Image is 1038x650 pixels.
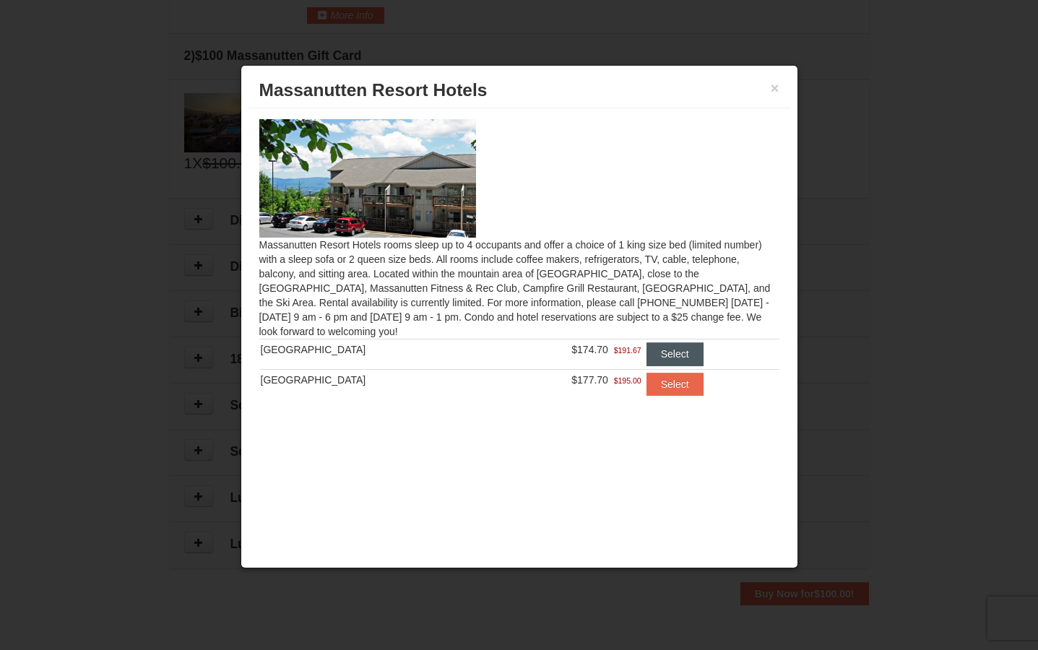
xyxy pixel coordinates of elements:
div: [GEOGRAPHIC_DATA] [261,342,488,357]
span: $195.00 [614,373,641,388]
img: 19219026-1-e3b4ac8e.jpg [259,119,476,238]
button: × [771,81,779,95]
button: Select [646,373,704,396]
span: $191.67 [614,343,641,357]
span: $174.70 [571,344,608,355]
div: Massanutten Resort Hotels rooms sleep up to 4 occupants and offer a choice of 1 king size bed (li... [248,108,790,424]
button: Select [646,342,704,365]
span: Massanutten Resort Hotels [259,80,488,100]
span: $177.70 [571,374,608,386]
div: [GEOGRAPHIC_DATA] [261,373,488,387]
